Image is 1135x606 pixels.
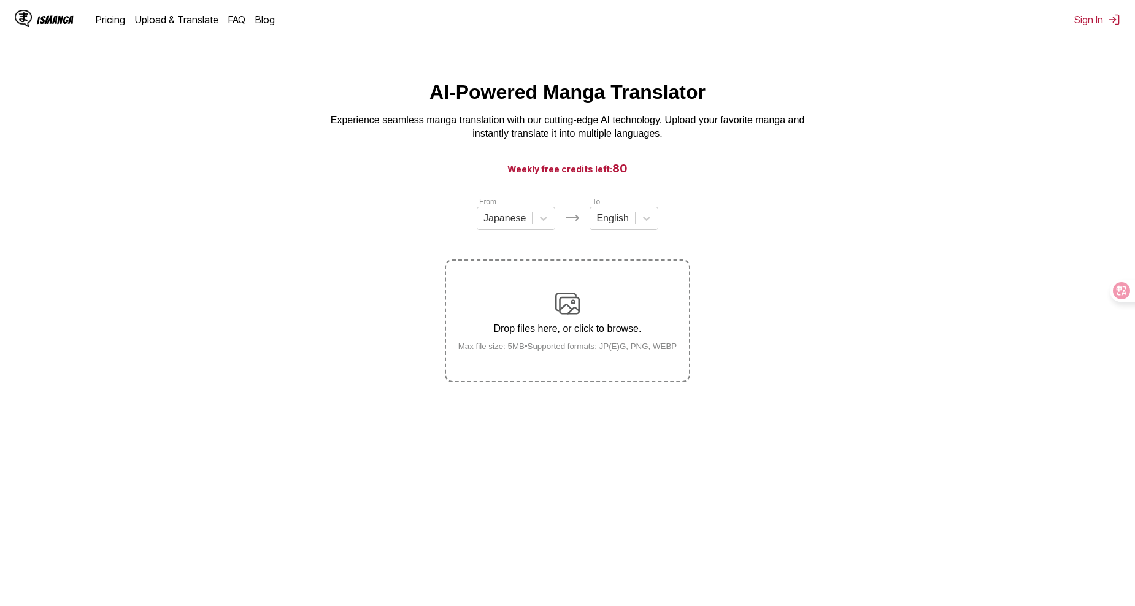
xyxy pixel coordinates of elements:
[15,10,32,27] img: IsManga Logo
[228,13,245,26] a: FAQ
[15,10,96,29] a: IsManga LogoIsManga
[322,113,813,141] p: Experience seamless manga translation with our cutting-edge AI technology. Upload your favorite m...
[1074,13,1120,26] button: Sign In
[429,81,706,104] h1: AI-Powered Manga Translator
[29,161,1106,176] h3: Weekly free credits left:
[612,162,628,175] span: 80
[1108,13,1120,26] img: Sign out
[479,198,496,206] label: From
[448,323,687,334] p: Drop files here, or click to browse.
[592,198,600,206] label: To
[565,210,580,225] img: Languages icon
[448,342,687,351] small: Max file size: 5MB • Supported formats: JP(E)G, PNG, WEBP
[96,13,125,26] a: Pricing
[37,14,74,26] div: IsManga
[255,13,275,26] a: Blog
[135,13,218,26] a: Upload & Translate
